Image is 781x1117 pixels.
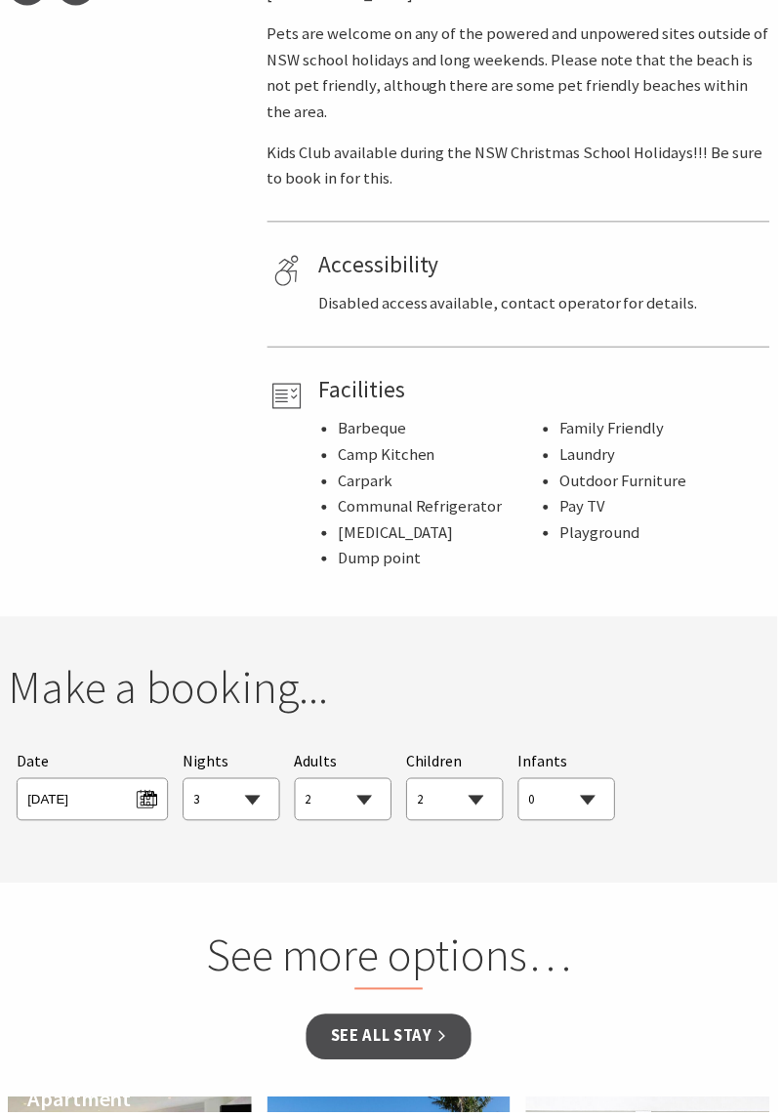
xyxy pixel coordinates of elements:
[320,379,766,406] h4: Facilities
[184,753,229,778] span: Nights
[17,753,168,826] div: Please choose your desired arrival date
[340,523,544,550] li: [MEDICAL_DATA]
[320,253,766,280] h4: Accessibility
[562,445,766,472] li: Laundry
[408,755,465,774] span: Children
[340,497,544,523] li: Communal Refrigerator
[562,419,766,445] li: Family Friendly
[562,523,766,550] li: Playground
[17,755,49,774] span: Date
[340,549,544,575] li: Dump point
[8,664,773,719] h2: Make a booking...
[520,755,570,774] span: Infants
[340,419,544,445] li: Barbeque
[148,932,633,995] h2: See more options…
[340,445,544,472] li: Camp Kitchen
[320,293,766,319] p: Disabled access available, contact operator for details.
[268,142,773,193] p: Kids Club available during the NSW Christmas School Holidays!!! Be sure to book in for this.
[340,472,544,498] li: Carpark
[268,22,773,126] p: Pets are welcome on any of the powered and unpowered sites outside of NSW school holidays and lon...
[27,788,157,814] span: [DATE]
[562,497,766,523] li: Pay TV
[184,753,281,826] div: Choose a number of nights
[308,1019,473,1065] a: See all Stay
[296,755,339,774] span: Adults
[562,472,766,498] li: Outdoor Furniture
